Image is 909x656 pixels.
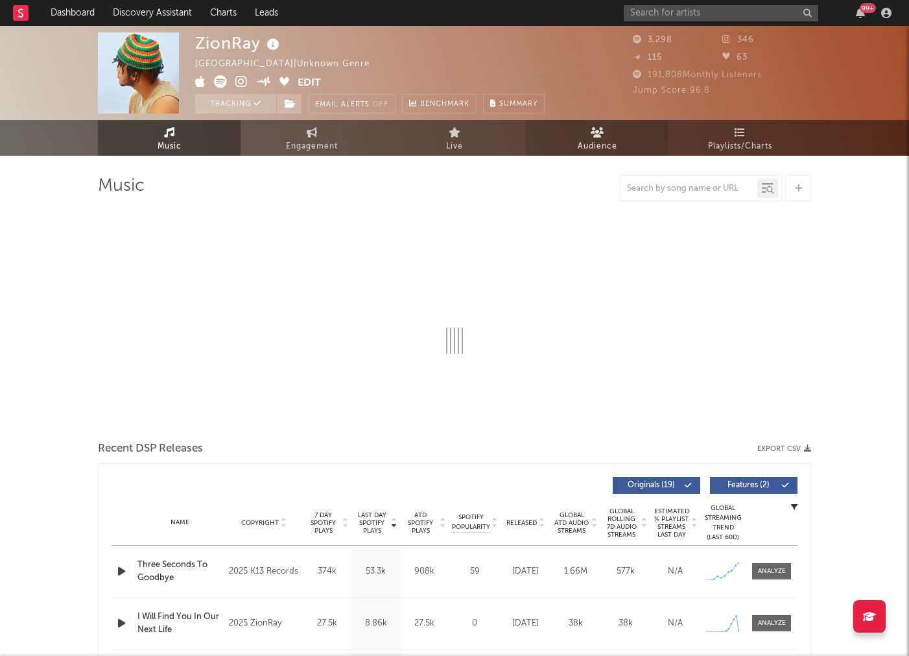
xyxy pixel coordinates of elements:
[604,565,647,578] div: 577k
[403,511,438,535] span: ATD Spotify Plays
[241,120,383,156] a: Engagement
[229,616,300,631] div: 2025 ZionRay
[286,139,338,154] span: Engagement
[710,477,797,494] button: Features(2)
[383,120,526,156] a: Live
[757,445,811,453] button: Export CSV
[624,5,818,21] input: Search for artists
[856,8,865,18] button: 99+
[306,511,340,535] span: 7 Day Spotify Plays
[708,139,772,154] span: Playlists/Charts
[668,120,811,156] a: Playlists/Charts
[98,120,241,156] a: Music
[718,481,778,489] span: Features ( 2 )
[578,139,617,154] span: Audience
[633,71,762,79] span: 191,808 Monthly Listeners
[604,617,647,630] div: 38k
[402,94,477,114] a: Benchmark
[633,86,710,95] span: Jump Score: 96.8
[504,617,547,630] div: [DATE]
[241,519,279,527] span: Copyright
[452,513,490,532] span: Spotify Popularity
[355,617,397,630] div: 8.86k
[633,53,662,62] span: 115
[654,617,697,630] div: N/A
[703,504,742,542] div: Global Streaming Trend (Last 60D)
[137,611,222,636] a: I Will Find You In Our Next Life
[195,94,276,114] button: Tracking
[403,617,445,630] div: 27.5k
[195,32,283,54] div: ZionRay
[654,507,689,539] span: Estimated % Playlist Streams Last Day
[654,565,697,578] div: N/A
[860,3,876,13] div: 99 +
[452,617,497,630] div: 0
[526,120,668,156] a: Audience
[373,101,388,108] em: Off
[620,184,757,194] input: Search by song name or URL
[306,617,348,630] div: 27.5k
[98,441,203,457] span: Recent DSP Releases
[158,139,182,154] span: Music
[506,519,537,527] span: Released
[137,518,222,528] div: Name
[504,565,547,578] div: [DATE]
[554,617,597,630] div: 38k
[633,36,672,44] span: 3,298
[722,36,754,44] span: 346
[308,94,395,114] button: Email AlertsOff
[420,97,469,112] span: Benchmark
[355,511,389,535] span: Last Day Spotify Plays
[499,101,537,108] span: Summary
[355,565,397,578] div: 53.3k
[403,565,445,578] div: 908k
[452,565,497,578] div: 59
[483,94,545,114] button: Summary
[446,139,463,154] span: Live
[621,481,681,489] span: Originals ( 19 )
[554,511,589,535] span: Global ATD Audio Streams
[306,565,348,578] div: 374k
[722,53,748,62] span: 63
[137,559,222,584] a: Three Seconds To Goodbye
[554,565,597,578] div: 1.66M
[298,75,321,91] button: Edit
[613,477,700,494] button: Originals(19)
[604,507,639,539] span: Global Rolling 7D Audio Streams
[195,56,384,72] div: [GEOGRAPHIC_DATA] | Unknown Genre
[229,564,300,579] div: 2025 K13 Records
